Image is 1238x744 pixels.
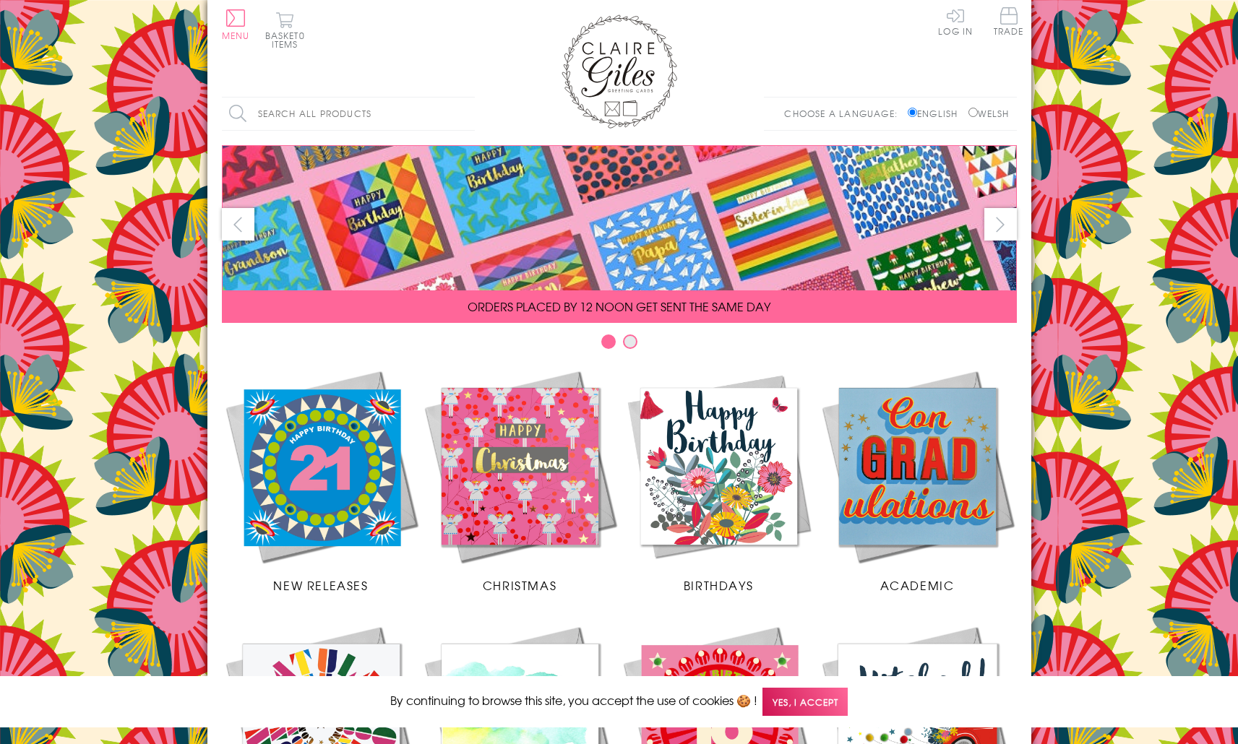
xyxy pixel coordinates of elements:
[880,576,955,594] span: Academic
[222,9,250,40] button: Menu
[468,298,770,315] span: ORDERS PLACED BY 12 NOON GET SENT THE SAME DAY
[818,367,1017,594] a: Academic
[968,108,978,117] input: Welsh
[784,107,905,120] p: Choose a language:
[984,208,1017,241] button: next
[222,334,1017,356] div: Carousel Pagination
[938,7,973,35] a: Log In
[968,107,1010,120] label: Welsh
[908,107,965,120] label: English
[222,208,254,241] button: prev
[908,108,917,117] input: English
[265,12,305,48] button: Basket0 items
[762,688,848,716] span: Yes, I accept
[994,7,1024,38] a: Trade
[562,14,677,129] img: Claire Giles Greetings Cards
[623,334,637,349] button: Carousel Page 2
[483,576,556,594] span: Christmas
[619,367,818,594] a: Birthdays
[222,29,250,42] span: Menu
[222,98,475,130] input: Search all products
[273,576,368,594] span: New Releases
[684,576,753,594] span: Birthdays
[222,367,421,594] a: New Releases
[994,7,1024,35] span: Trade
[601,334,616,349] button: Carousel Page 1 (Current Slide)
[272,29,305,51] span: 0 items
[460,98,475,130] input: Search
[421,367,619,594] a: Christmas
